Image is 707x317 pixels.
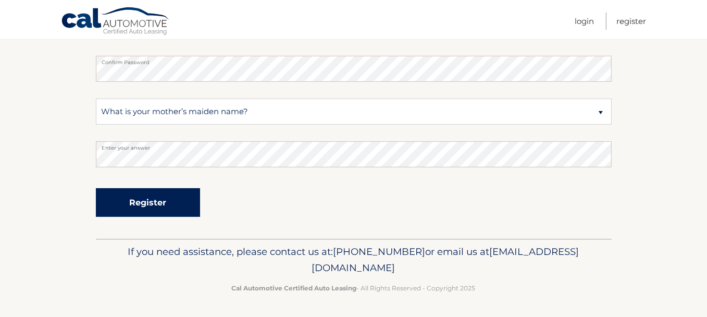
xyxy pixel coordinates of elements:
p: If you need assistance, please contact us at: or email us at [103,243,605,277]
strong: Cal Automotive Certified Auto Leasing [232,284,357,292]
p: - All Rights Reserved - Copyright 2025 [103,283,605,294]
label: Enter your answer [96,141,612,150]
button: Register [96,188,200,217]
label: Confirm Password [96,56,612,64]
a: Cal Automotive [61,7,170,37]
span: [PHONE_NUMBER] [333,246,426,258]
a: Login [575,13,594,30]
a: Register [616,13,646,30]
